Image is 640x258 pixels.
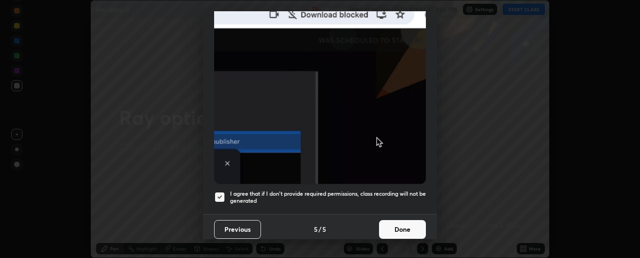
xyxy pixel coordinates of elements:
h5: I agree that if I don't provide required permissions, class recording will not be generated [230,190,426,205]
button: Previous [214,220,261,239]
button: Done [379,220,426,239]
h4: 5 [314,224,318,234]
h4: 5 [322,224,326,234]
h4: / [319,224,321,234]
